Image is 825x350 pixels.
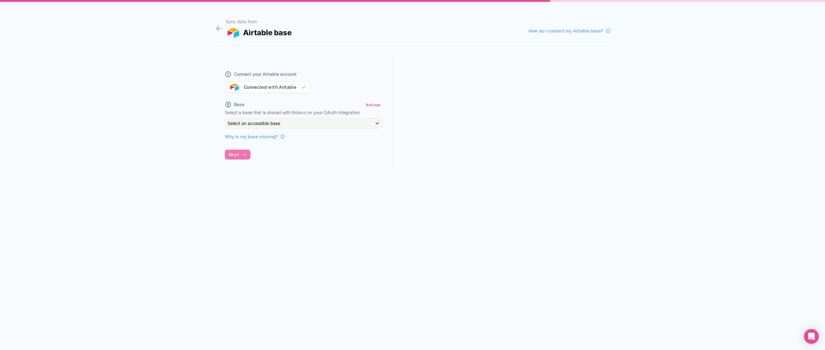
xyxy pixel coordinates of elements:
span: Why is my base missing? [225,134,278,140]
span: Connect your Airtable account [234,71,297,77]
span: Select an accessible base [228,121,280,126]
a: Why is my base missing? [225,134,285,140]
span: Base [234,101,244,108]
p: Select a base that is shared with Noloco on your OAuth integration. [225,109,383,116]
div: Open Intercom Messenger [804,329,819,344]
a: How do I connect my Airtable base? [528,28,610,34]
button: Select an accessible base [225,118,383,129]
img: AIRTABLE [226,28,241,38]
span: How do I connect my Airtable base? [528,28,603,34]
button: Refresh [364,100,383,109]
h1: Sync data from [226,19,292,25]
div: Airtable base [226,27,292,38]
